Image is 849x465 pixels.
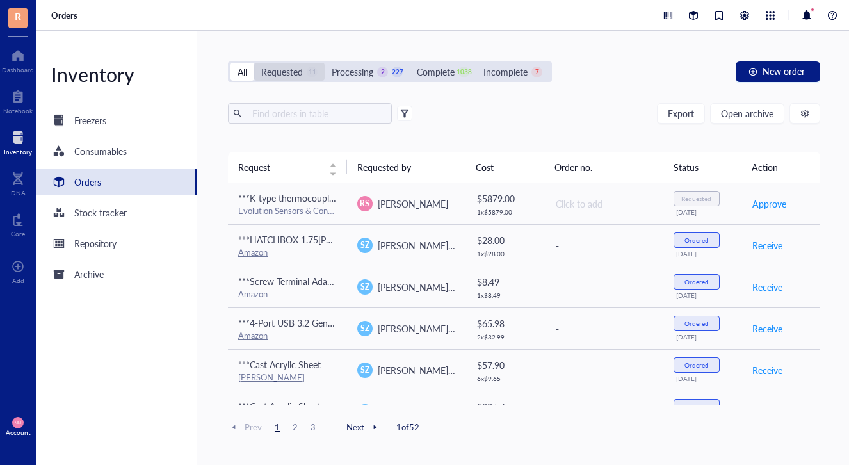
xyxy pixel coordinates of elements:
span: [PERSON_NAME] Zarrandikoetxea [378,281,514,293]
div: Consumables [74,144,127,158]
a: [PERSON_NAME] [238,371,305,383]
span: 2 [287,421,303,433]
a: Notebook [3,86,33,115]
button: Open archive [710,103,784,124]
span: 1 of 52 [396,421,419,433]
th: Requested by [347,152,466,183]
div: Notebook [3,107,33,115]
a: Repository [36,231,197,256]
div: [DATE] [676,333,732,341]
div: Incomplete [483,65,528,79]
th: Order no. [544,152,663,183]
span: SZ [360,240,369,251]
span: ... [323,421,339,433]
div: - [556,280,653,294]
span: ***Screw Terminal Adapter Expansion Board, Breakout Board for Arduino Nano [238,275,552,288]
div: 7 [531,67,542,77]
a: Amazon [238,288,268,300]
div: - [556,322,653,336]
a: DNA [11,168,26,197]
span: Request [238,160,321,174]
span: SZ [360,323,369,334]
div: 11 [307,67,318,77]
td: - [544,224,663,266]
span: Receive [752,363,782,377]
td: - [544,266,663,307]
td: - [544,349,663,391]
button: Approve [752,193,787,214]
div: Ordered [684,320,709,327]
a: Consumables [36,138,197,164]
a: Orders [51,10,80,21]
span: Prev [228,421,262,433]
div: - [556,363,653,377]
div: Inventory [4,148,32,156]
a: Freezers [36,108,197,133]
button: Receive [752,235,783,256]
button: Receive [752,318,783,339]
span: ***Cast Acrylic Sheet [238,358,321,371]
div: Repository [74,236,117,250]
th: Cost [465,152,544,183]
div: $ 8.49 [477,275,534,289]
div: Stock tracker [74,206,127,220]
span: New order [763,66,805,76]
div: 1038 [458,67,469,77]
div: DNA [11,189,26,197]
div: Click to add [556,197,653,211]
span: MM [15,421,20,425]
div: Complete [417,65,455,79]
span: [PERSON_NAME] Zarrandikoetxea [378,322,514,335]
div: Processing [332,65,373,79]
div: Archive [74,267,104,281]
div: Account [6,428,31,436]
span: Approve [752,197,786,211]
div: 2 [377,67,388,77]
a: Stock tracker [36,200,197,225]
span: [PERSON_NAME] Zarrandikoetxea [378,364,514,377]
a: Orders [36,169,197,195]
a: Amazon [238,329,268,341]
div: [DATE] [676,208,732,216]
span: [PERSON_NAME] [378,197,448,210]
div: - [556,238,653,252]
td: Click to add [544,183,663,225]
div: [DATE] [676,291,732,299]
div: $ 33.57 [477,400,534,414]
div: $ 28.00 [477,233,534,247]
div: Ordered [684,278,709,286]
button: New order [736,61,820,82]
a: Dashboard [2,45,34,74]
span: SZ [360,281,369,293]
th: Request [228,152,347,183]
span: Open archive [721,108,773,118]
div: Ordered [684,403,709,411]
a: Core [11,209,25,238]
div: Freezers [74,113,106,127]
div: Ordered [684,236,709,244]
a: Amazon [238,246,268,258]
span: RS [360,198,369,209]
div: All [238,65,247,79]
div: 227 [392,67,403,77]
div: [DATE] [676,250,732,257]
div: Add [12,277,24,284]
span: ***Cast Acrylic Sheet [238,400,321,412]
div: Dashboard [2,66,34,74]
a: Inventory [4,127,32,156]
span: R [15,8,21,24]
a: Archive [36,261,197,287]
span: Receive [752,322,782,336]
div: Core [11,230,25,238]
div: 2 x $ 32.99 [477,333,534,341]
th: Status [663,152,742,183]
span: Receive [752,280,782,294]
div: Inventory [36,61,197,87]
span: 3 [305,421,321,433]
span: Next [346,421,381,433]
span: SZ [360,364,369,376]
button: Export [657,103,705,124]
div: Ordered [684,361,709,369]
div: $ 65.98 [477,316,534,330]
td: - [544,307,663,349]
